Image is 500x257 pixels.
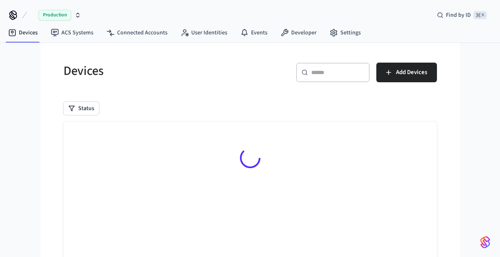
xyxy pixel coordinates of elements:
[63,63,245,79] h5: Devices
[274,25,323,40] a: Developer
[63,102,99,115] button: Status
[2,25,44,40] a: Devices
[323,25,367,40] a: Settings
[473,11,487,19] span: ⌘ K
[396,67,427,78] span: Add Devices
[446,11,471,19] span: Find by ID
[174,25,234,40] a: User Identities
[100,25,174,40] a: Connected Accounts
[430,8,493,23] div: Find by ID⌘ K
[234,25,274,40] a: Events
[376,63,437,82] button: Add Devices
[480,236,490,249] img: SeamLogoGradient.69752ec5.svg
[38,10,71,20] span: Production
[44,25,100,40] a: ACS Systems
